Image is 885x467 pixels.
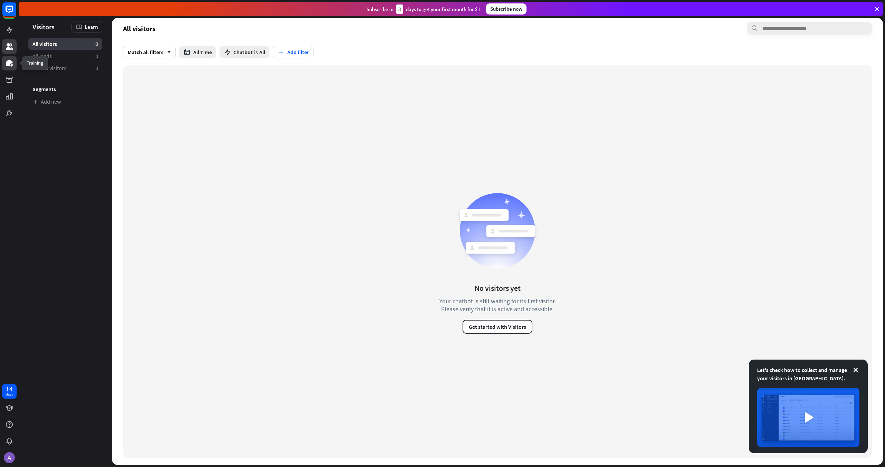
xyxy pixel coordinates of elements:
[757,388,859,447] img: image
[486,3,527,15] div: Subscribe now
[32,53,52,60] span: All leads
[2,384,17,399] a: 14 days
[28,86,102,93] h3: Segments
[123,46,176,58] div: Match all filters
[366,4,481,14] div: Subscribe in days to get your first month for $1
[32,65,66,72] span: Recent visitors
[233,49,253,56] span: Chatbot
[95,65,98,72] aside: 0
[179,46,216,58] button: All Time
[32,23,55,31] span: Visitors
[396,4,403,14] div: 3
[85,23,98,30] span: Learn
[32,40,57,48] span: All visitors
[28,96,102,107] a: Add new
[28,50,102,62] a: All leads 0
[6,386,13,392] div: 14
[95,53,98,60] aside: 0
[254,49,258,56] span: is
[273,46,314,58] button: Add filter
[463,320,532,334] button: Get started with Visitors
[95,40,98,48] aside: 0
[6,392,13,397] div: days
[757,366,859,382] div: Let's check how to collect and manage your visitors in [GEOGRAPHIC_DATA].
[475,283,521,293] div: No visitors yet
[164,50,171,54] i: arrow_down
[427,297,568,313] div: Your chatbot is still waiting for its first visitor. Please verify that it is active and accessible.
[123,25,156,32] span: All visitors
[259,49,265,56] span: All
[6,3,26,23] button: Open LiveChat chat widget
[28,63,102,74] a: Recent visitors 0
